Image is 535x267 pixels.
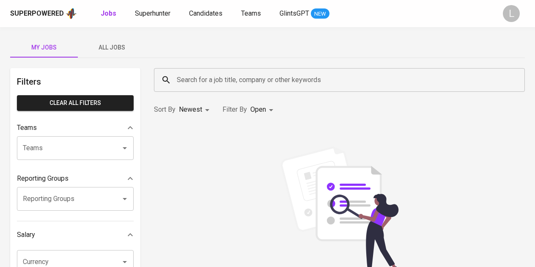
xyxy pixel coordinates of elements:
a: Superpoweredapp logo [10,7,77,20]
button: Open [119,142,131,154]
p: Filter By [222,105,247,115]
div: Reporting Groups [17,170,134,187]
p: Teams [17,123,37,133]
a: Candidates [189,8,224,19]
span: My Jobs [15,42,73,53]
div: Open [250,102,276,118]
p: Salary [17,230,35,240]
button: Clear All filters [17,95,134,111]
a: Superhunter [135,8,172,19]
span: Superhunter [135,9,170,17]
span: Open [250,105,266,113]
p: Sort By [154,105,176,115]
p: Newest [179,105,202,115]
img: app logo [66,7,77,20]
a: GlintsGPT NEW [280,8,329,19]
p: Reporting Groups [17,173,69,184]
a: Teams [241,8,263,19]
div: Newest [179,102,212,118]
span: Clear All filters [24,98,127,108]
span: All Jobs [83,42,140,53]
div: Teams [17,119,134,136]
b: Jobs [101,9,116,17]
div: L [503,5,520,22]
span: Candidates [189,9,222,17]
div: Superpowered [10,9,64,19]
span: Teams [241,9,261,17]
button: Open [119,193,131,205]
h6: Filters [17,75,134,88]
span: GlintsGPT [280,9,309,17]
a: Jobs [101,8,118,19]
div: Salary [17,226,134,243]
span: NEW [311,10,329,18]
